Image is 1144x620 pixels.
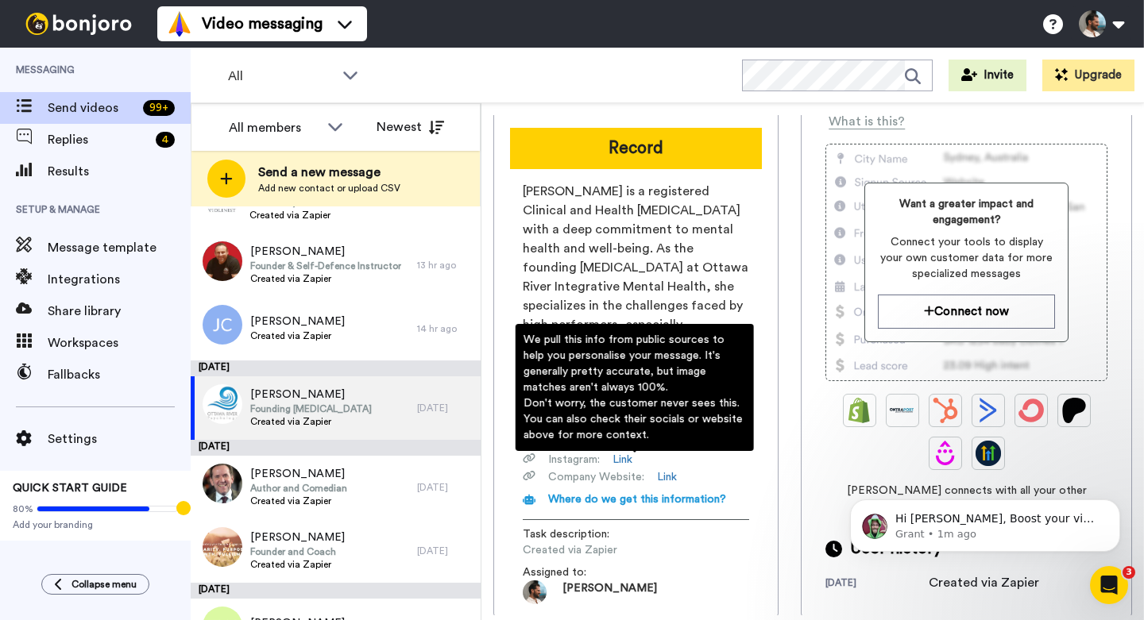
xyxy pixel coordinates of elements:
[524,332,746,443] div: We pull this info from public sources to help you personalise your message. It's generally pretty...
[250,466,347,482] span: [PERSON_NAME]
[36,114,61,140] img: Profile image for Grant
[228,67,334,86] span: All
[48,98,137,117] span: Send videos
[523,580,547,604] img: ACg8ocJyJfuzEp_QALVh_zqhIQrQcv6bUW_MSrzG97gIxr9UTOBSvMC9=s96-c
[890,398,915,423] img: Ontraport
[1042,60,1134,91] button: Upgrade
[203,305,242,345] img: jc.png
[71,578,137,591] span: Collapse menu
[229,118,319,137] div: All members
[13,483,127,494] span: QUICK START GUIDE
[933,398,958,423] img: Hubspot
[167,11,192,37] img: vm-color.svg
[41,574,149,595] button: Collapse menu
[48,270,191,289] span: Integrations
[250,402,372,415] span: Founding [MEDICAL_DATA]
[250,272,401,285] span: Created via Zapier
[48,333,191,352] span: Workspaces
[250,314,345,329] span: [PERSON_NAME]
[1061,398,1087,423] img: Patreon
[929,573,1039,592] div: Created via Zapier
[878,234,1055,282] span: Connect your tools to display your own customer data for more specialized messages
[365,111,456,143] button: Newest
[191,440,481,456] div: [DATE]
[825,576,929,592] div: [DATE]
[69,112,274,128] p: Hi [PERSON_NAME], Boost your view rates with automatic re-sends of unviewed messages! We've just ...
[1123,566,1135,579] span: 3
[548,452,600,468] span: Instagram :
[417,481,473,494] div: [DATE]
[48,162,191,181] span: Results
[203,527,242,567] img: 2c3e1d46-ca75-4aae-9a2f-aac13833421f.jpg
[176,501,191,515] div: Tooltip anchor
[48,302,191,321] span: Share library
[203,464,242,503] img: 8170a7d5-2170-4bb8-a710-31297050daba.jpg
[48,130,149,149] span: Replies
[417,259,473,271] div: 13 hr ago
[657,469,677,485] a: Link
[48,429,191,449] span: Settings
[203,241,242,281] img: 3f3fb7ab-f73c-4170-907e-0cf47fa04ff2.jpg
[250,387,372,402] span: [PERSON_NAME]
[48,238,191,257] span: Message template
[156,132,175,148] div: 4
[258,163,400,182] span: Send a new message
[143,100,175,116] div: 99 +
[523,526,634,542] span: Task description :
[1018,398,1044,423] img: ConvertKit
[250,329,345,342] span: Created via Zapier
[191,360,481,376] div: [DATE]
[250,415,372,428] span: Created via Zapier
[250,482,347,495] span: Author and Comedian
[250,558,345,571] span: Created via Zapier
[417,322,473,335] div: 14 hr ago
[250,244,401,260] span: [PERSON_NAME]
[878,196,1055,228] span: Want a greater impact and engagement?
[523,542,674,558] span: Created via Zapier
[829,112,905,131] div: What is this?
[976,398,1001,423] img: ActiveCampaign
[250,545,345,558] span: Founder and Coach
[250,260,401,272] span: Founder & Self-Defence Instructor
[613,452,632,468] a: Link
[417,545,473,557] div: [DATE]
[258,182,400,194] span: Add new contact or upload CSV
[24,100,294,152] div: message notification from Grant, 1m ago. Hi Louis, Boost your view rates with automatic re-sends ...
[13,503,33,515] span: 80%
[19,13,138,35] img: bj-logo-header-white.svg
[191,583,481,599] div: [DATE]
[548,494,726,505] span: Where do we get this information?
[249,209,409,221] span: Created via Zapier
[878,295,1055,329] button: Connect now
[826,399,1144,577] iframe: Intercom notifications message
[417,402,473,414] div: [DATE]
[523,564,634,580] span: Assigned to:
[69,128,274,142] p: Message from Grant, sent 1m ago
[1090,566,1128,604] iframe: Intercom live chat
[523,182,749,410] span: [PERSON_NAME] is a registered Clinical and Health [MEDICAL_DATA] with a deep commitment to mental...
[847,398,872,423] img: Shopify
[203,384,242,424] img: 280615d3-0015-4df6-bb18-b0626a4e8611.jpg
[548,469,644,485] span: Company Website :
[250,495,347,507] span: Created via Zapier
[510,128,762,169] button: Record
[48,365,191,384] span: Fallbacks
[202,13,323,35] span: Video messaging
[250,530,345,545] span: [PERSON_NAME]
[562,580,657,604] span: [PERSON_NAME]
[13,518,178,531] span: Add your branding
[949,60,1026,91] button: Invite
